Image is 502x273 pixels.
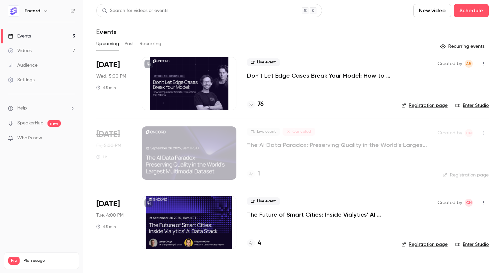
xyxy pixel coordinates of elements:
a: SpeakerHub [17,120,43,127]
div: Sep 30 Tue, 4:00 PM (Europe/London) [96,196,131,249]
a: The Future of Smart Cities: Inside Vialytics' AI Data Stack [247,211,391,219]
button: Upcoming [96,38,119,49]
span: Created by [438,60,462,68]
a: The AI Data Paradox: Preserving Quality in the World's Largest Multimodal Dataset [247,141,427,149]
span: new [47,120,61,127]
span: Chloe Noble [465,199,473,207]
span: Chloe Noble [465,129,473,137]
button: Recurring [139,38,162,49]
a: 1 [247,170,260,178]
div: Search for videos or events [102,7,168,14]
span: Live event [247,58,280,66]
button: New video [413,4,451,17]
div: 45 min [96,224,116,229]
div: Settings [8,77,35,83]
a: 76 [247,100,264,109]
span: Canceled [283,128,315,136]
span: [DATE] [96,199,120,209]
iframe: Noticeable Trigger [67,135,75,141]
button: Schedule [454,4,489,17]
h4: 4 [258,239,261,248]
span: CN [466,199,472,207]
span: Pro [8,257,20,265]
div: Audience [8,62,38,69]
span: Created by [438,199,462,207]
a: Registration page [443,172,489,178]
a: Registration page [401,102,448,109]
div: Events [8,33,31,39]
span: AB [466,60,471,68]
div: Sep 24 Wed, 5:00 PM (Europe/London) [96,57,131,110]
div: Videos [8,47,32,54]
span: What's new [17,135,42,142]
h6: Encord [25,8,40,14]
span: Annabel Benjamin [465,60,473,68]
a: 4 [247,239,261,248]
div: Sep 26 Fri, 5:00 PM (Europe/London) [96,126,131,179]
a: Don’t Let Edge Cases Break Your Model: How to Implement Smarter Evaluation for CV Data [247,72,391,80]
div: 45 min [96,85,116,90]
span: [DATE] [96,129,120,140]
a: Registration page [401,241,448,248]
a: Enter Studio [456,241,489,248]
img: Encord [8,6,19,16]
span: Help [17,105,27,112]
span: Wed, 5:00 PM [96,73,126,80]
span: Live event [247,128,280,136]
button: Past [125,38,134,49]
li: help-dropdown-opener [8,105,75,112]
span: Plan usage [24,258,75,263]
span: [DATE] [96,60,120,70]
h1: Events [96,28,117,36]
h4: 76 [258,100,264,109]
div: 1 h [96,154,108,160]
span: Fri, 5:00 PM [96,142,121,149]
button: Recurring events [437,41,489,52]
a: Enter Studio [456,102,489,109]
span: Live event [247,197,280,205]
span: Created by [438,129,462,137]
h4: 1 [258,170,260,178]
span: CN [466,129,472,137]
span: Tue, 4:00 PM [96,212,124,219]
